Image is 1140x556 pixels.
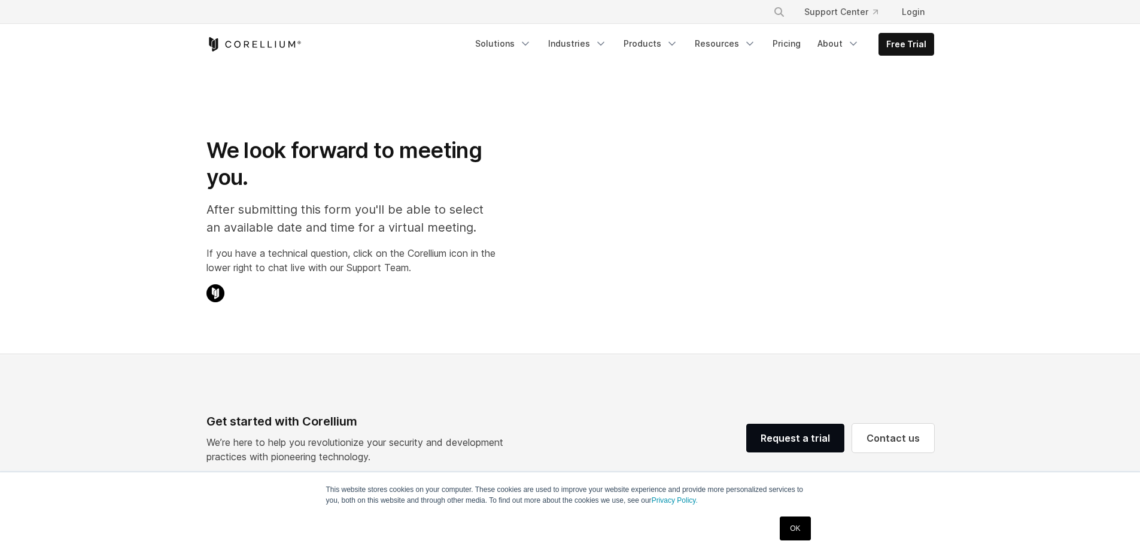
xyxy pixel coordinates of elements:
[892,1,934,23] a: Login
[541,33,614,54] a: Industries
[879,34,934,55] a: Free Trial
[795,1,887,23] a: Support Center
[759,1,934,23] div: Navigation Menu
[468,33,934,56] div: Navigation Menu
[746,424,844,452] a: Request a trial
[468,33,539,54] a: Solutions
[206,246,495,275] p: If you have a technical question, click on the Corellium icon in the lower right to chat live wit...
[206,284,224,302] img: Corellium Chat Icon
[206,200,495,236] p: After submitting this form you'll be able to select an available date and time for a virtual meet...
[206,412,513,430] div: Get started with Corellium
[326,484,814,506] p: This website stores cookies on your computer. These cookies are used to improve your website expe...
[810,33,867,54] a: About
[616,33,685,54] a: Products
[206,137,495,191] h1: We look forward to meeting you.
[688,33,763,54] a: Resources
[652,496,698,505] a: Privacy Policy.
[206,435,513,464] p: We’re here to help you revolutionize your security and development practices with pioneering tech...
[852,424,934,452] a: Contact us
[206,37,302,51] a: Corellium Home
[765,33,808,54] a: Pricing
[780,516,810,540] a: OK
[768,1,790,23] button: Search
